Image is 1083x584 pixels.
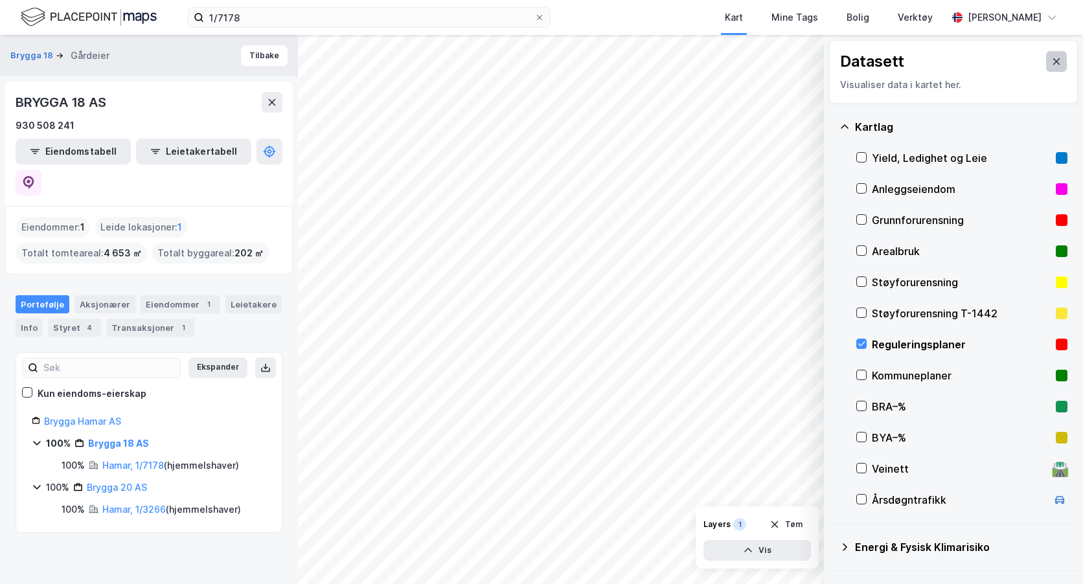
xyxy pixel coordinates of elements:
[202,298,215,311] div: 1
[1051,460,1069,477] div: 🛣️
[10,49,56,62] button: Brygga 18
[16,319,43,337] div: Info
[847,10,869,25] div: Bolig
[771,10,818,25] div: Mine Tags
[872,181,1051,197] div: Anleggseiendom
[703,540,811,561] button: Vis
[968,10,1042,25] div: [PERSON_NAME]
[733,518,746,531] div: 1
[225,295,282,313] div: Leietakere
[703,519,731,530] div: Layers
[1018,522,1083,584] iframe: Chat Widget
[95,217,187,238] div: Leide lokasjoner :
[177,321,190,334] div: 1
[872,368,1051,383] div: Kommuneplaner
[840,51,904,72] div: Datasett
[62,502,85,517] div: 100%
[71,48,109,63] div: Gårdeier
[1018,522,1083,584] div: Kontrollprogram for chat
[88,438,149,449] a: Brygga 18 AS
[234,245,264,261] span: 202 ㎡
[38,386,146,401] div: Kun eiendoms-eierskap
[21,6,157,28] img: logo.f888ab2527a4732fd821a326f86c7f29.svg
[16,139,131,164] button: Eiendomstabell
[106,319,195,337] div: Transaksjoner
[62,458,85,473] div: 100%
[102,458,239,473] div: ( hjemmelshaver )
[872,337,1051,352] div: Reguleringsplaner
[48,319,101,337] div: Styret
[102,460,164,471] a: Hamar, 1/7178
[16,217,90,238] div: Eiendommer :
[44,416,121,427] a: Brygga Hamar AS
[141,295,220,313] div: Eiendommer
[104,245,142,261] span: 4 653 ㎡
[38,358,180,377] input: Søk
[898,10,933,25] div: Verktøy
[16,243,147,264] div: Totalt tomteareal :
[152,243,269,264] div: Totalt byggareal :
[840,77,1067,93] div: Visualiser data i kartet her.
[725,10,743,25] div: Kart
[872,306,1051,321] div: Støyforurensning T-1442
[872,430,1051,445] div: BYA–%
[188,357,247,378] button: Ekspander
[872,275,1051,290] div: Støyforurensning
[102,504,166,515] a: Hamar, 1/3266
[80,219,85,235] span: 1
[136,139,251,164] button: Leietakertabell
[872,212,1051,228] div: Grunnforurensning
[872,399,1051,414] div: BRA–%
[16,295,69,313] div: Portefølje
[83,321,96,334] div: 4
[204,8,534,27] input: Søk på adresse, matrikkel, gårdeiere, leietakere eller personer
[241,45,288,66] button: Tilbake
[855,539,1067,555] div: Energi & Fysisk Klimarisiko
[46,480,69,495] div: 100%
[87,482,147,493] a: Brygga 20 AS
[872,243,1051,259] div: Arealbruk
[872,150,1051,166] div: Yield, Ledighet og Leie
[761,514,811,535] button: Tøm
[177,219,182,235] span: 1
[16,92,109,113] div: BRYGGA 18 AS
[102,502,241,517] div: ( hjemmelshaver )
[872,461,1047,477] div: Veinett
[74,295,135,313] div: Aksjonærer
[872,492,1047,508] div: Årsdøgntrafikk
[16,118,74,133] div: 930 508 241
[46,436,71,451] div: 100%
[855,119,1067,135] div: Kartlag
